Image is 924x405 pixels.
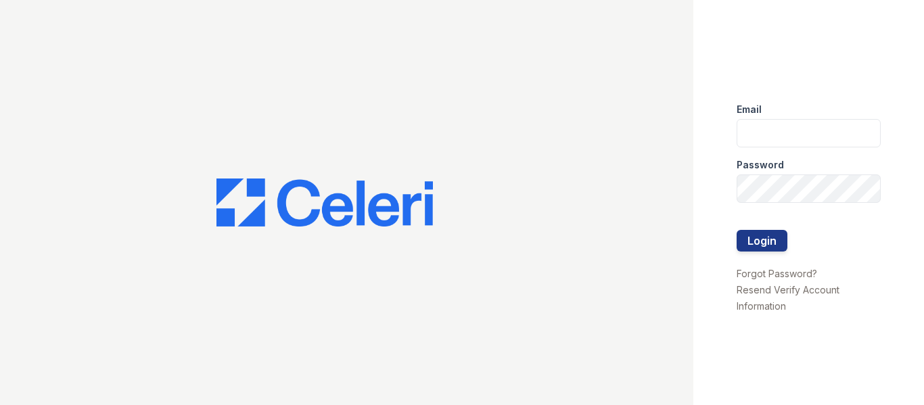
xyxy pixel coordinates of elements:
img: CE_Logo_Blue-a8612792a0a2168367f1c8372b55b34899dd931a85d93a1a3d3e32e68fde9ad4.png [216,178,433,227]
label: Password [737,158,784,172]
a: Resend Verify Account Information [737,284,839,312]
a: Forgot Password? [737,268,817,279]
button: Login [737,230,787,252]
label: Email [737,103,762,116]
